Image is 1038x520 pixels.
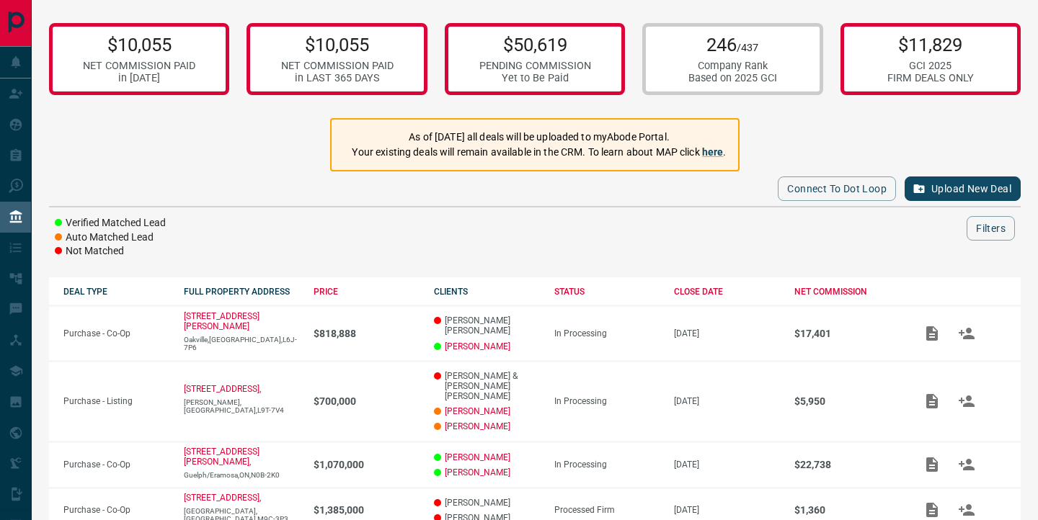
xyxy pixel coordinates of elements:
[794,504,900,516] p: $1,360
[434,287,540,297] div: CLIENTS
[794,459,900,470] p: $22,738
[281,34,394,55] p: $10,055
[794,328,900,339] p: $17,401
[434,315,540,336] p: [PERSON_NAME] [PERSON_NAME]
[434,371,540,401] p: [PERSON_NAME] & [PERSON_NAME] [PERSON_NAME]
[688,72,777,84] div: Based on 2025 GCI
[674,287,780,297] div: CLOSE DATE
[83,72,195,84] div: in [DATE]
[184,336,299,351] p: Oakville,[GEOGRAPHIC_DATA],L6J-7P6
[479,34,591,55] p: $50,619
[445,406,510,416] a: [PERSON_NAME]
[314,328,420,339] p: $818,888
[314,504,420,516] p: $1,385,000
[794,287,900,297] div: NET COMMISSION
[445,421,510,431] a: [PERSON_NAME]
[554,505,660,515] div: Processed Firm
[967,216,1015,241] button: Filters
[55,244,166,259] li: Not Matched
[63,396,169,406] p: Purchase - Listing
[63,287,169,297] div: DEAL TYPE
[949,505,984,515] span: Match Clients
[314,459,420,470] p: $1,070,000
[554,287,660,297] div: STATUS
[674,328,780,339] p: [DATE]
[83,60,195,72] div: NET COMMISSION PAID
[688,60,777,72] div: Company Rank
[184,287,299,297] div: FULL PROPERTY ADDRESS
[445,467,510,478] a: [PERSON_NAME]
[674,396,780,406] p: [DATE]
[314,395,420,407] p: $700,000
[915,459,949,469] span: Add / View Documents
[949,395,984,405] span: Match Clients
[184,471,299,479] p: Guelph/Eramosa,ON,N0B-2K0
[184,447,259,467] a: [STREET_ADDRESS][PERSON_NAME],
[479,60,591,72] div: PENDING COMMISSION
[479,72,591,84] div: Yet to Be Paid
[554,460,660,470] div: In Processing
[949,328,984,338] span: Match Clients
[184,311,259,331] a: [STREET_ADDRESS][PERSON_NAME]
[949,459,984,469] span: Match Clients
[63,460,169,470] p: Purchase - Co-Op
[905,176,1021,201] button: Upload New Deal
[55,216,166,230] li: Verified Matched Lead
[184,398,299,414] p: [PERSON_NAME],[GEOGRAPHIC_DATA],L9T-7V4
[55,230,166,245] li: Auto Matched Lead
[434,498,540,508] p: [PERSON_NAME]
[445,341,510,351] a: [PERSON_NAME]
[83,34,195,55] p: $10,055
[445,452,510,462] a: [PERSON_NAME]
[281,72,394,84] div: in LAST 365 DAYS
[63,328,169,339] p: Purchase - Co-Op
[915,328,949,338] span: Add / View Documents
[63,505,169,515] p: Purchase - Co-Op
[314,287,420,297] div: PRICE
[915,395,949,405] span: Add / View Documents
[887,34,974,55] p: $11,829
[554,328,660,339] div: In Processing
[352,145,726,160] p: Your existing deals will remain available in the CRM. To learn about MAP click .
[737,42,758,54] span: /437
[778,176,896,201] button: Connect to Dot Loop
[184,384,261,394] a: [STREET_ADDRESS],
[915,505,949,515] span: Add / View Documents
[674,460,780,470] p: [DATE]
[702,146,724,158] a: here
[887,60,974,72] div: GCI 2025
[674,505,780,515] p: [DATE]
[352,130,726,145] p: As of [DATE] all deals will be uploaded to myAbode Portal.
[887,72,974,84] div: FIRM DEALS ONLY
[688,34,777,55] p: 246
[794,395,900,407] p: $5,950
[184,493,261,503] a: [STREET_ADDRESS],
[554,396,660,406] div: In Processing
[281,60,394,72] div: NET COMMISSION PAID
